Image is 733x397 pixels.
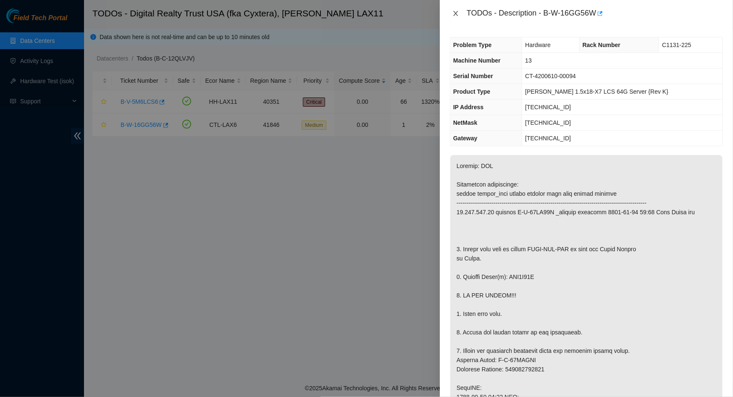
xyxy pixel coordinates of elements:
[450,10,462,18] button: Close
[525,42,551,48] span: Hardware
[662,42,691,48] span: C1131-225
[525,57,532,64] span: 13
[525,104,571,110] span: [TECHNICAL_ID]
[453,119,478,126] span: NetMask
[583,42,620,48] span: Rack Number
[467,7,723,20] div: TODOs - Description - B-W-16GG56W
[453,57,501,64] span: Machine Number
[525,119,571,126] span: [TECHNICAL_ID]
[453,135,478,142] span: Gateway
[453,88,490,95] span: Product Type
[452,10,459,17] span: close
[525,135,571,142] span: [TECHNICAL_ID]
[453,104,483,110] span: IP Address
[453,73,493,79] span: Serial Number
[525,88,668,95] span: [PERSON_NAME] 1.5x18-X7 LCS 64G Server {Rev K}
[525,73,576,79] span: CT-4200610-00094
[453,42,492,48] span: Problem Type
